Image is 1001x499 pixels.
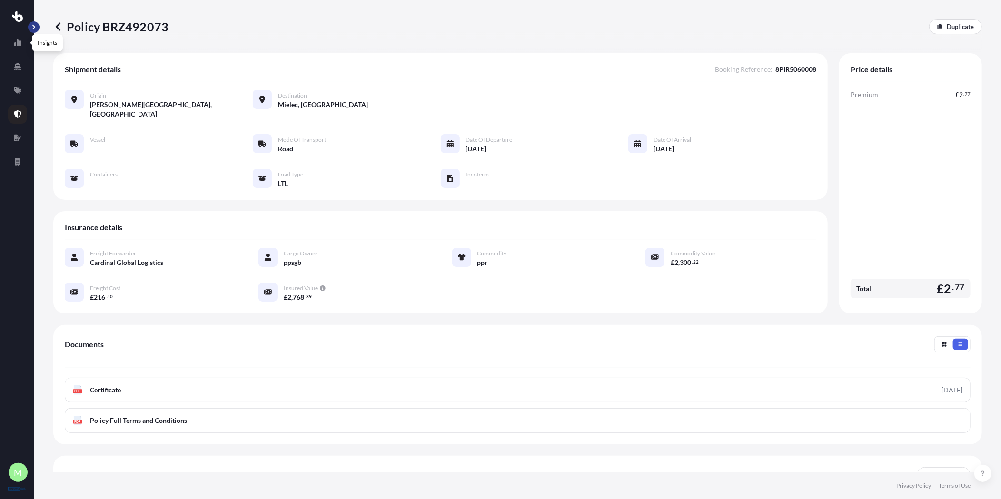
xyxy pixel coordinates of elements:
[278,100,368,109] span: Mielec, [GEOGRAPHIC_DATA]
[959,91,963,98] span: 2
[287,294,291,301] span: 2
[927,470,961,479] p: File a Claim
[477,250,507,257] span: Commodity
[477,258,488,267] span: ppr
[678,259,680,266] span: ,
[90,136,105,144] span: Vessel
[65,65,121,74] span: Shipment details
[90,294,94,301] span: £
[851,65,892,74] span: Price details
[65,408,971,433] a: PDFPolicy Full Terms and Conditions
[53,19,168,34] p: Policy BRZ492073
[947,22,974,31] p: Duplicate
[90,258,163,267] span: Cardinal Global Logistics
[680,259,691,266] span: 300
[896,482,931,489] a: Privacy Policy
[75,390,81,393] text: PDF
[278,136,326,144] span: Mode of Transport
[106,295,107,298] span: .
[775,65,816,74] span: 8PIR5060008
[856,284,871,294] span: Total
[917,467,971,482] a: File a Claim
[278,171,303,178] span: Load Type
[8,487,26,491] img: organization-logo
[90,171,118,178] span: Containers
[466,171,489,178] span: Incoterm
[955,91,959,98] span: £
[278,92,307,99] span: Destination
[278,179,288,188] span: LTL
[674,259,678,266] span: 2
[937,283,944,294] span: £
[90,250,136,257] span: Freight Forwarder
[671,259,674,266] span: £
[942,385,962,395] div: [DATE]
[90,144,96,154] span: —
[284,284,318,292] span: Insured Value
[90,92,106,99] span: Origin
[955,284,965,290] span: 77
[107,295,113,298] span: 50
[692,260,693,264] span: .
[90,284,120,292] span: Freight Cost
[671,250,715,257] span: Commodity Value
[965,92,971,96] span: 77
[466,144,486,154] span: [DATE]
[851,90,878,99] span: Premium
[94,294,105,301] span: 216
[65,378,971,402] a: PDFCertificate[DATE]
[306,295,312,298] span: 39
[284,258,301,267] span: ppsgb
[32,34,63,51] div: Insights
[952,284,954,290] span: .
[284,250,317,257] span: Cargo Owner
[65,470,87,479] span: Claims
[944,283,951,294] span: 2
[715,65,773,74] span: Booking Reference :
[14,468,22,477] span: M
[90,179,96,188] span: —
[90,100,253,119] span: [PERSON_NAME][GEOGRAPHIC_DATA], [GEOGRAPHIC_DATA]
[65,223,122,232] span: Insurance details
[963,92,964,96] span: .
[305,295,306,298] span: .
[654,136,691,144] span: Date of Arrival
[75,420,81,423] text: PDF
[466,179,472,188] span: —
[654,144,674,154] span: [DATE]
[65,340,104,349] span: Documents
[693,260,699,264] span: 22
[291,294,293,301] span: ,
[293,294,304,301] span: 768
[90,416,187,425] span: Policy Full Terms and Conditions
[90,385,121,395] span: Certificate
[929,19,982,34] a: Duplicate
[466,136,513,144] span: Date of Departure
[278,144,293,154] span: Road
[939,482,971,489] a: Terms of Use
[284,294,287,301] span: £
